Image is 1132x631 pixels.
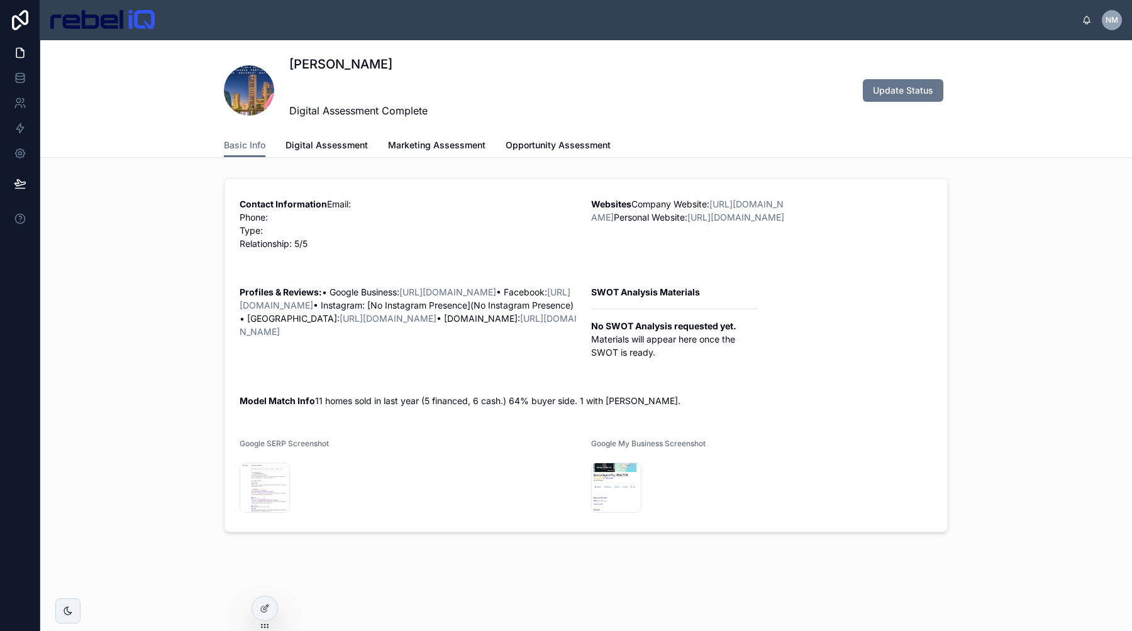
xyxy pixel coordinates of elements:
h1: [PERSON_NAME] [289,55,428,73]
a: Opportunity Assessment [506,134,611,159]
span: Opportunity Assessment [506,139,611,151]
span: Google My Business Screenshot [591,439,706,448]
span: NM [1106,15,1118,25]
a: Digital Assessment [286,134,368,159]
a: [URL][DOMAIN_NAME] [340,313,436,324]
img: App logo [50,10,155,30]
p: Company Website: Personal Website: [591,197,933,224]
div: scrollable content [165,18,1082,23]
a: [URL][DOMAIN_NAME] [399,287,496,297]
strong: SWOT Analysis Materials [591,287,700,297]
button: Update Status [863,79,943,102]
strong: Contact Information [240,199,327,209]
p: Email: Phone: Type: Relationship: 5/5 [240,197,581,250]
span: Digital Assessment [286,139,368,151]
strong: Websites [591,199,631,209]
strong: Profiles & Reviews: [240,287,322,297]
span: Marketing Assessment [388,139,486,151]
strong: No SWOT Analysis requested yet. [591,321,736,331]
a: Marketing Assessment [388,134,486,159]
p: Digital Assessment Complete [289,103,428,118]
a: Basic Info [224,134,265,158]
a: [URL][DOMAIN_NAME] [687,212,784,222]
p: • Google Business: • Facebook: • Instagram: [No Instagram Presence](No Instagram Presence) • [GEO... [240,285,581,338]
p: Materials will appear here once the SWOT is ready. [591,319,757,359]
span: Basic Info [224,139,265,151]
strong: Model Match Info [240,395,315,406]
span: Update Status [873,84,933,97]
p: 11 homes sold in last year (5 financed, 6 cash.) 64% buyer side. 1 with [PERSON_NAME]. [240,394,933,407]
span: Google SERP Screenshot [240,439,329,448]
